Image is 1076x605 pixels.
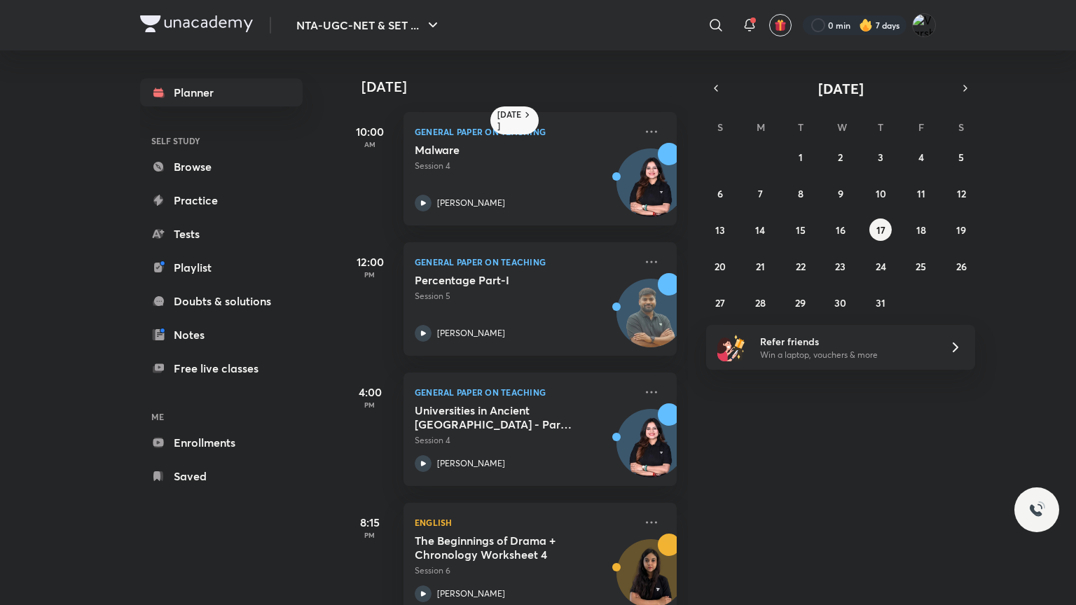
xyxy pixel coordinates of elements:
[755,223,765,237] abbr: July 14, 2025
[789,146,812,168] button: July 1, 2025
[709,291,731,314] button: July 27, 2025
[755,296,766,310] abbr: July 28, 2025
[140,287,303,315] a: Doubts & solutions
[798,187,803,200] abbr: July 8, 2025
[876,223,885,237] abbr: July 17, 2025
[726,78,956,98] button: [DATE]
[950,146,972,168] button: July 5, 2025
[757,120,765,134] abbr: Monday
[796,223,806,237] abbr: July 15, 2025
[497,109,522,132] h6: [DATE]
[715,223,725,237] abbr: July 13, 2025
[916,260,926,273] abbr: July 25, 2025
[617,156,684,223] img: Avatar
[789,291,812,314] button: July 29, 2025
[838,187,843,200] abbr: July 9, 2025
[876,260,886,273] abbr: July 24, 2025
[829,182,852,204] button: July 9, 2025
[838,151,843,164] abbr: July 2, 2025
[415,160,635,172] p: Session 4
[415,273,589,287] h5: Percentage Part-I
[789,255,812,277] button: July 22, 2025
[916,223,926,237] abbr: July 18, 2025
[869,146,892,168] button: July 3, 2025
[958,151,964,164] abbr: July 5, 2025
[798,120,803,134] abbr: Tuesday
[709,218,731,241] button: July 13, 2025
[876,187,886,200] abbr: July 10, 2025
[749,182,771,204] button: July 7, 2025
[749,218,771,241] button: July 14, 2025
[342,514,398,531] h5: 8:15
[415,290,635,302] p: Session 5
[717,333,745,361] img: referral
[760,334,932,349] h6: Refer friends
[342,140,398,148] p: AM
[917,187,925,200] abbr: July 11, 2025
[956,260,967,273] abbr: July 26, 2025
[835,260,846,273] abbr: July 23, 2025
[437,197,505,209] p: [PERSON_NAME]
[342,531,398,539] p: PM
[859,18,873,32] img: streak
[789,182,812,204] button: July 8, 2025
[140,354,303,382] a: Free live classes
[709,255,731,277] button: July 20, 2025
[140,186,303,214] a: Practice
[829,146,852,168] button: July 2, 2025
[774,19,787,32] img: avatar
[342,123,398,140] h5: 10:00
[140,405,303,429] h6: ME
[1028,501,1045,518] img: ttu
[415,123,635,140] p: General Paper on Teaching
[756,260,765,273] abbr: July 21, 2025
[869,182,892,204] button: July 10, 2025
[717,187,723,200] abbr: July 6, 2025
[617,417,684,484] img: Avatar
[140,15,253,32] img: Company Logo
[910,255,932,277] button: July 25, 2025
[140,220,303,248] a: Tests
[715,260,726,273] abbr: July 20, 2025
[918,151,924,164] abbr: July 4, 2025
[957,187,966,200] abbr: July 12, 2025
[717,120,723,134] abbr: Sunday
[918,120,924,134] abbr: Friday
[437,457,505,470] p: [PERSON_NAME]
[342,270,398,279] p: PM
[415,534,589,562] h5: The Beginnings of Drama + Chronology Worksheet 4
[415,384,635,401] p: General Paper on Teaching
[415,434,635,447] p: Session 4
[140,15,253,36] a: Company Logo
[834,296,846,310] abbr: July 30, 2025
[950,255,972,277] button: July 26, 2025
[869,255,892,277] button: July 24, 2025
[912,13,936,37] img: Varsha V
[749,291,771,314] button: July 28, 2025
[140,321,303,349] a: Notes
[715,296,725,310] abbr: July 27, 2025
[140,429,303,457] a: Enrollments
[140,462,303,490] a: Saved
[799,151,803,164] abbr: July 1, 2025
[958,120,964,134] abbr: Saturday
[140,129,303,153] h6: SELF STUDY
[878,120,883,134] abbr: Thursday
[415,253,635,270] p: General Paper on Teaching
[950,182,972,204] button: July 12, 2025
[796,260,806,273] abbr: July 22, 2025
[837,120,847,134] abbr: Wednesday
[709,182,731,204] button: July 6, 2025
[910,218,932,241] button: July 18, 2025
[361,78,691,95] h4: [DATE]
[876,296,885,310] abbr: July 31, 2025
[795,296,806,310] abbr: July 29, 2025
[769,14,792,36] button: avatar
[342,253,398,270] h5: 12:00
[956,223,966,237] abbr: July 19, 2025
[818,79,864,98] span: [DATE]
[415,403,589,431] h5: Universities in Ancient India - Part 2
[437,327,505,340] p: [PERSON_NAME]
[910,182,932,204] button: July 11, 2025
[789,218,812,241] button: July 15, 2025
